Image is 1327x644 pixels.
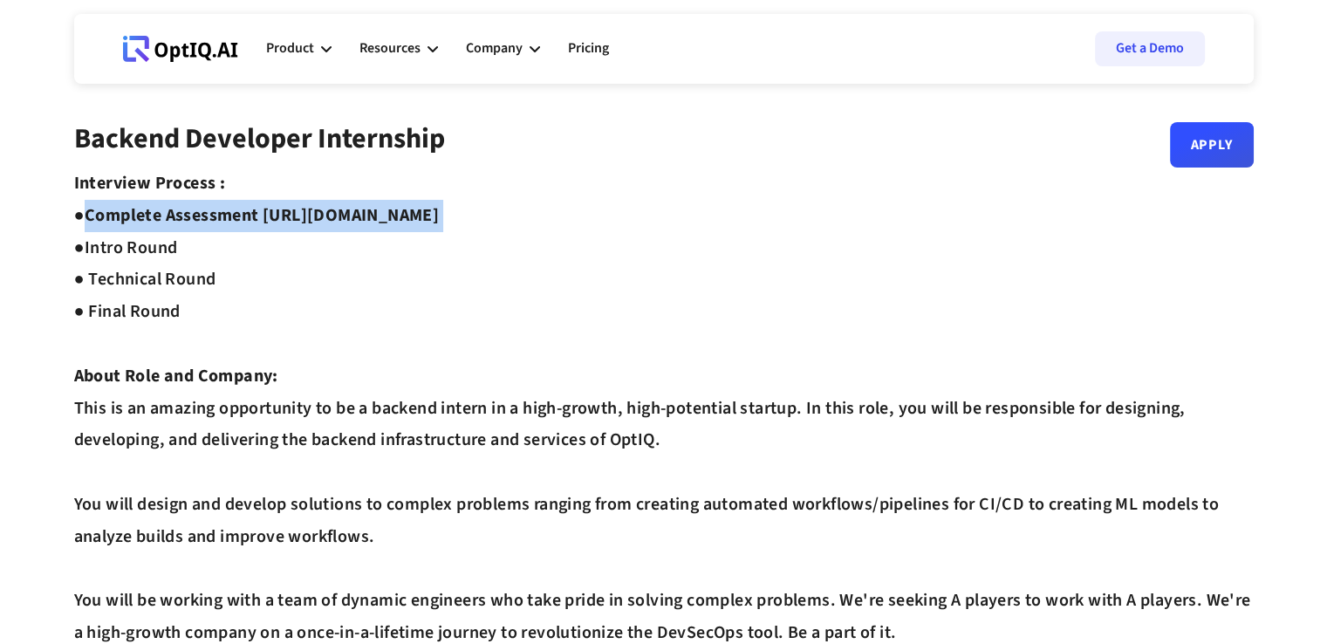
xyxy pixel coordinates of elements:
[74,364,278,388] strong: About Role and Company:
[1095,31,1205,66] a: Get a Demo
[466,23,540,75] div: Company
[359,37,421,60] div: Resources
[123,23,238,75] a: Webflow Homepage
[466,37,523,60] div: Company
[266,37,314,60] div: Product
[1170,122,1254,168] a: Apply
[266,23,332,75] div: Product
[123,61,124,62] div: Webflow Homepage
[74,171,226,195] strong: Interview Process :
[74,203,440,260] strong: Complete Assessment [URL][DOMAIN_NAME] ●
[568,23,609,75] a: Pricing
[359,23,438,75] div: Resources
[74,119,445,159] strong: Backend Developer Internship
